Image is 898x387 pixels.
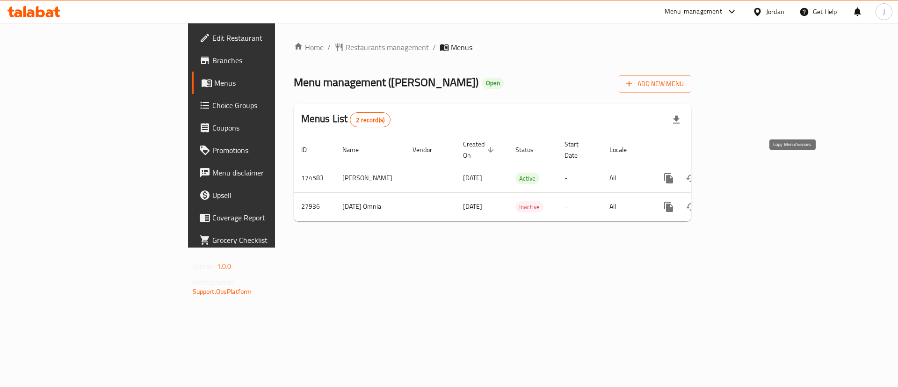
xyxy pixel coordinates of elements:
span: Coupons [212,122,331,133]
li: / [433,42,436,53]
span: Active [515,173,539,184]
td: [DATE] Omnia [335,192,405,221]
td: All [602,164,650,192]
button: more [658,196,680,218]
span: Restaurants management [346,42,429,53]
div: Jordan [766,7,784,17]
span: Vendor [413,144,444,155]
th: Actions [650,136,755,164]
a: Coupons [192,117,338,139]
span: Get support on: [193,276,236,288]
span: Promotions [212,145,331,156]
a: Menus [192,72,338,94]
button: Add New Menu [619,75,691,93]
span: Edit Restaurant [212,32,331,44]
span: Grocery Checklist [212,234,331,246]
span: Branches [212,55,331,66]
span: 1.0.0 [217,260,232,272]
span: Upsell [212,190,331,201]
a: Support.OpsPlatform [193,285,252,298]
button: Change Status [680,167,702,190]
td: - [557,164,602,192]
span: Menus [451,42,472,53]
span: Created On [463,139,497,161]
span: Coverage Report [212,212,331,223]
a: Menu disclaimer [192,161,338,184]
span: Start Date [565,139,591,161]
div: Open [482,78,504,89]
a: Branches [192,49,338,72]
span: Open [482,79,504,87]
span: Choice Groups [212,100,331,111]
span: Status [515,144,546,155]
td: - [557,192,602,221]
a: Coverage Report [192,206,338,229]
div: Total records count [350,112,391,127]
span: Version: [193,260,216,272]
span: Menu disclaimer [212,167,331,178]
a: Choice Groups [192,94,338,117]
a: Upsell [192,184,338,206]
span: ID [301,144,319,155]
table: enhanced table [294,136,755,221]
span: Menus [214,77,331,88]
td: All [602,192,650,221]
span: Menu management ( [PERSON_NAME] ) [294,72,478,93]
span: Inactive [515,202,543,212]
span: Name [342,144,371,155]
a: Restaurants management [334,42,429,53]
div: Menu-management [665,6,722,17]
span: [DATE] [463,200,482,212]
a: Grocery Checklist [192,229,338,251]
span: J [883,7,885,17]
a: Edit Restaurant [192,27,338,49]
td: [PERSON_NAME] [335,164,405,192]
div: Active [515,173,539,184]
span: [DATE] [463,172,482,184]
button: more [658,167,680,190]
span: Locale [609,144,639,155]
a: Promotions [192,139,338,161]
h2: Menus List [301,112,391,127]
span: 2 record(s) [350,116,390,124]
span: Add New Menu [626,78,684,90]
div: Export file [665,109,688,131]
nav: breadcrumb [294,42,692,53]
